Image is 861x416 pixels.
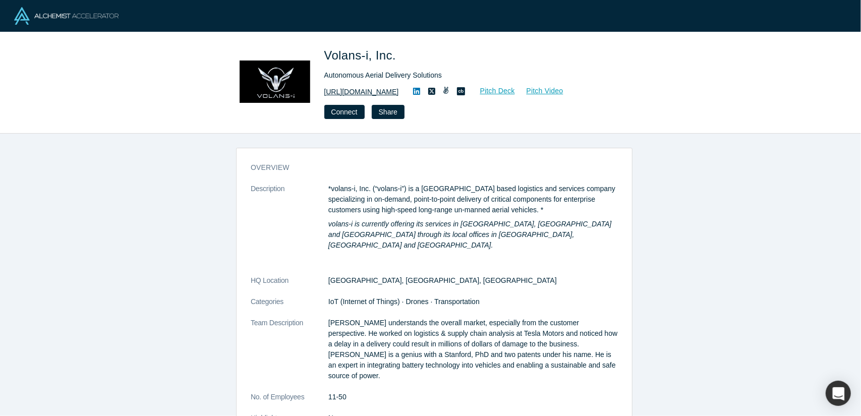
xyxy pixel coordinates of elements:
dt: HQ Location [251,275,328,296]
em: volans-i is currently offering its services in [GEOGRAPHIC_DATA], [GEOGRAPHIC_DATA] and [GEOGRAPH... [328,220,611,249]
span: Volans-i, Inc. [324,48,399,62]
dt: Categories [251,296,328,318]
img: Volans-i, Inc.'s Logo [240,46,310,117]
div: Autonomous Aerial Delivery Solutions [324,70,607,81]
dt: Team Description [251,318,328,392]
p: [PERSON_NAME] understands the overall market, especially from the customer perspective. He worked... [328,318,618,381]
img: Alchemist Logo [14,7,119,25]
dt: No. of Employees [251,392,328,413]
p: *volans-i, Inc. (“volans-i”) is a [GEOGRAPHIC_DATA] based logistics and services company speciali... [328,184,618,215]
span: IoT (Internet of Things) · Drones · Transportation [328,298,480,306]
button: Share [372,105,405,119]
button: Connect [324,105,365,119]
h3: overview [251,162,604,173]
a: Pitch Deck [469,85,515,97]
a: Pitch Video [515,85,564,97]
dt: Description [251,184,328,275]
dd: 11-50 [328,392,618,402]
dd: [GEOGRAPHIC_DATA], [GEOGRAPHIC_DATA], [GEOGRAPHIC_DATA] [328,275,618,286]
a: [URL][DOMAIN_NAME] [324,87,399,97]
